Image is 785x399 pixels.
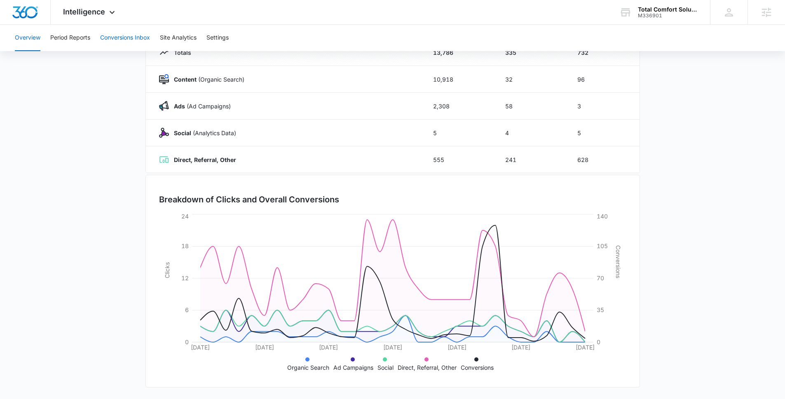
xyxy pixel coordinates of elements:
[597,242,608,249] tspan: 105
[169,48,191,57] p: Totals
[398,363,457,372] p: Direct, Referral, Other
[174,76,197,83] strong: Content
[423,39,495,66] td: 13,786
[567,39,640,66] td: 732
[185,306,189,313] tspan: 6
[159,128,169,138] img: Social
[333,363,373,372] p: Ad Campaigns
[169,102,231,110] p: (Ad Campaigns)
[495,39,567,66] td: 335
[615,245,622,278] tspan: Conversions
[567,120,640,146] td: 5
[447,344,466,351] tspan: [DATE]
[63,7,105,16] span: Intelligence
[423,120,495,146] td: 5
[377,363,394,372] p: Social
[181,242,189,249] tspan: 18
[567,66,640,93] td: 96
[597,213,608,220] tspan: 140
[100,25,150,51] button: Conversions Inbox
[576,344,595,351] tspan: [DATE]
[567,146,640,173] td: 628
[159,74,169,84] img: Content
[567,93,640,120] td: 3
[461,363,494,372] p: Conversions
[185,338,189,345] tspan: 0
[495,146,567,173] td: 241
[423,66,495,93] td: 10,918
[511,344,530,351] tspan: [DATE]
[159,101,169,111] img: Ads
[169,129,236,137] p: (Analytics Data)
[169,75,244,84] p: (Organic Search)
[495,66,567,93] td: 32
[206,25,229,51] button: Settings
[174,103,185,110] strong: Ads
[163,262,170,278] tspan: Clicks
[638,6,698,13] div: account name
[597,306,604,313] tspan: 35
[287,363,329,372] p: Organic Search
[383,344,402,351] tspan: [DATE]
[319,344,338,351] tspan: [DATE]
[174,129,191,136] strong: Social
[495,93,567,120] td: 58
[15,25,40,51] button: Overview
[160,25,197,51] button: Site Analytics
[181,275,189,282] tspan: 12
[638,13,698,19] div: account id
[255,344,274,351] tspan: [DATE]
[159,193,339,206] h3: Breakdown of Clicks and Overall Conversions
[191,344,210,351] tspan: [DATE]
[597,275,604,282] tspan: 70
[50,25,90,51] button: Period Reports
[181,213,189,220] tspan: 24
[423,146,495,173] td: 555
[423,93,495,120] td: 2,308
[174,156,236,163] strong: Direct, Referral, Other
[495,120,567,146] td: 4
[597,338,600,345] tspan: 0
